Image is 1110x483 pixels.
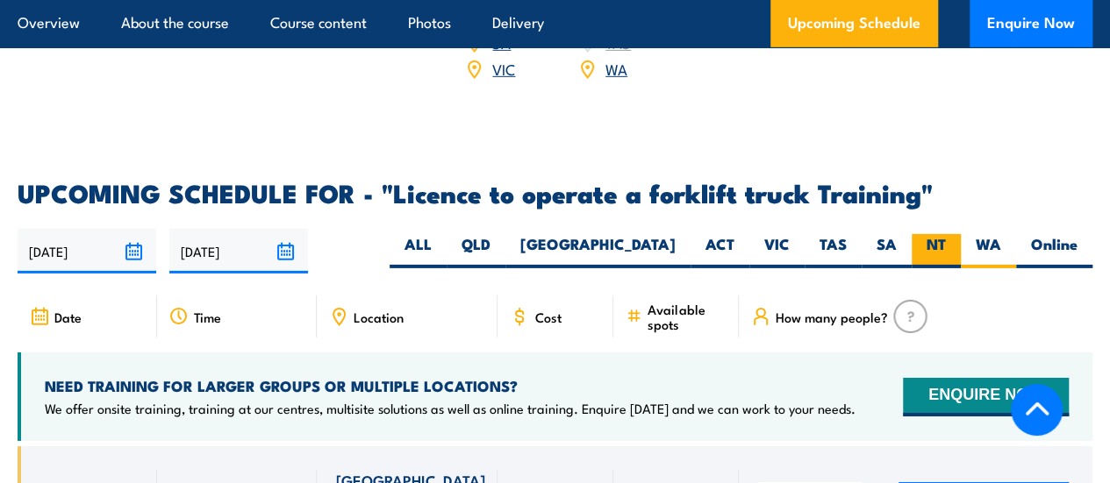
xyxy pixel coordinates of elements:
[45,400,856,417] p: We offer onsite training, training at our centres, multisite solutions as well as online training...
[447,234,505,268] label: QLD
[805,234,862,268] label: TAS
[648,302,727,331] span: Available spots
[54,309,82,324] span: Date
[961,234,1016,268] label: WA
[18,229,156,273] input: From date
[505,234,691,268] label: [GEOGRAPHIC_DATA]
[776,309,888,324] span: How many people?
[45,376,856,395] h4: NEED TRAINING FOR LARGER GROUPS OR MULTIPLE LOCATIONS?
[1016,234,1092,268] label: Online
[862,234,912,268] label: SA
[749,234,805,268] label: VIC
[534,309,561,324] span: Cost
[912,234,961,268] label: NT
[354,309,404,324] span: Location
[492,58,515,79] a: VIC
[691,234,749,268] label: ACT
[18,181,1092,203] h2: UPCOMING SCHEDULE FOR - "Licence to operate a forklift truck Training"
[903,378,1069,416] button: ENQUIRE NOW
[605,58,627,79] a: WA
[390,234,447,268] label: ALL
[169,229,308,273] input: To date
[194,309,221,324] span: Time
